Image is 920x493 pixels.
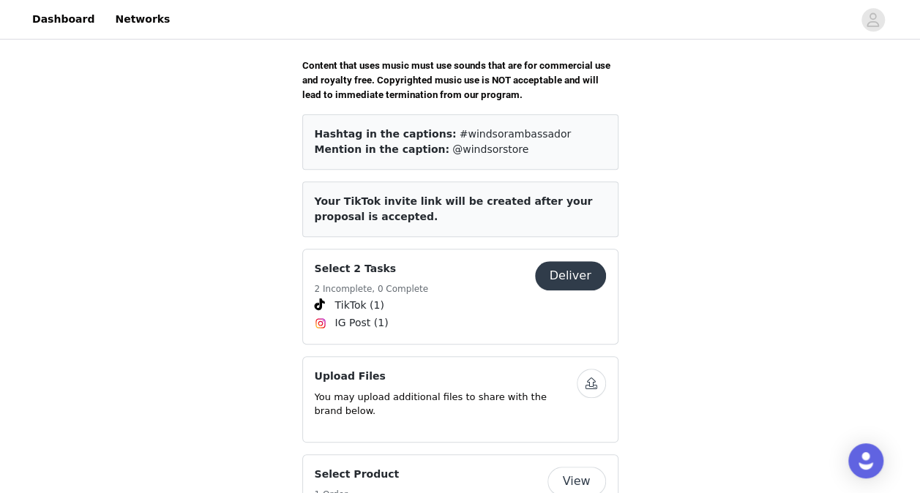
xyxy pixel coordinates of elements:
[315,261,429,276] h4: Select 2 Tasks
[315,143,449,155] span: Mention in the caption:
[315,282,429,296] h5: 2 Incomplete, 0 Complete
[315,128,457,140] span: Hashtag in the captions:
[848,443,883,478] div: Open Intercom Messenger
[335,315,389,331] span: IG Post (1)
[302,60,613,100] span: Content that uses music must use sounds that are for commercial use and royalty free. Copyrighted...
[315,317,326,329] img: Instagram Icon
[866,8,880,31] div: avatar
[460,128,572,140] span: #windsorambassador
[315,467,400,482] h4: Select Product
[335,298,384,313] span: TikTok (1)
[23,3,103,36] a: Dashboard
[315,369,577,384] h4: Upload Files
[315,195,593,222] span: Your TikTok invite link will be created after your proposal is accepted.
[452,143,528,155] span: @windsorstore
[106,3,179,36] a: Networks
[302,249,618,345] div: Select 2 Tasks
[315,390,577,418] p: You may upload additional files to share with the brand below.
[535,261,606,290] button: Deliver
